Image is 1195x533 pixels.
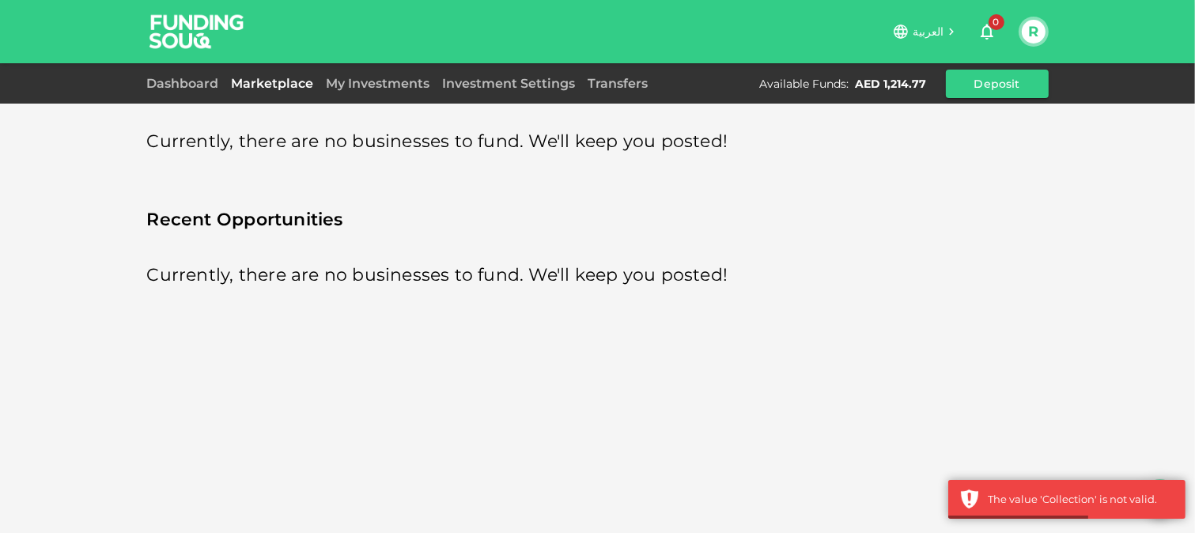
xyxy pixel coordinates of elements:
span: Currently, there are no businesses to fund. We'll keep you posted! [147,127,728,157]
span: 0 [989,14,1004,30]
span: Currently, there are no businesses to fund. We'll keep you posted! [147,260,728,291]
button: Deposit [946,70,1049,98]
div: AED 1,214.77 [856,76,927,92]
div: Available Funds : [760,76,849,92]
button: R [1022,20,1046,43]
span: العربية [913,25,944,39]
a: Dashboard [147,76,225,91]
div: The value 'Collection' is not valid. [988,492,1174,508]
a: Transfers [582,76,655,91]
a: Investment Settings [437,76,582,91]
button: 0 [971,16,1003,47]
a: Marketplace [225,76,320,91]
a: My Investments [320,76,437,91]
span: Recent Opportunities [147,205,1049,236]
